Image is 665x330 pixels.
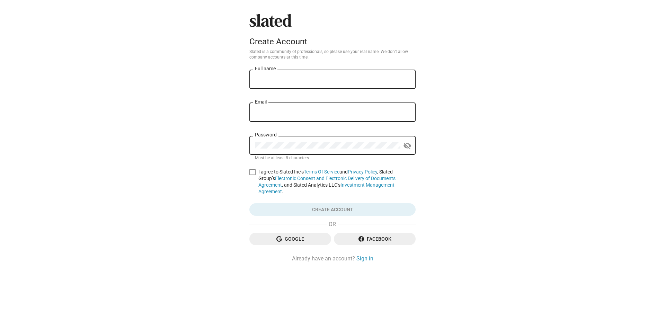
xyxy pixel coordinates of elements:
[304,169,339,175] a: Terms Of Service
[249,49,416,60] p: Slated is a community of professionals, so please use your real name. We don’t allow company acco...
[348,169,377,175] a: Privacy Policy
[249,14,416,49] sl-branding: Create Account
[400,139,414,153] button: Show password
[356,255,373,262] a: Sign in
[249,37,416,46] div: Create Account
[255,233,326,245] span: Google
[258,176,396,188] a: Electronic Consent and Electronic Delivery of Documents Agreement
[334,233,416,245] button: Facebook
[258,169,416,195] span: I agree to Slated Inc’s and , Slated Group’s , and Slated Analytics LLC’s .
[255,155,309,161] mat-hint: Must be at least 8 characters
[403,141,411,151] mat-icon: visibility_off
[339,233,410,245] span: Facebook
[249,233,331,245] button: Google
[249,255,416,262] div: Already have an account?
